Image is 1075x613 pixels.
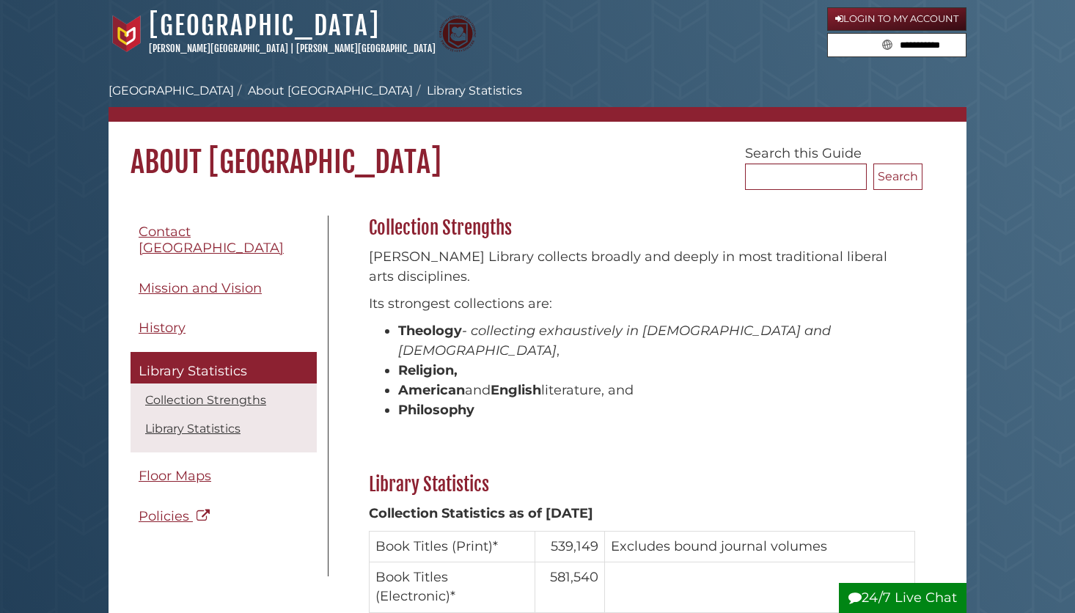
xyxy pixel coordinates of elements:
td: 539,149 [535,531,605,562]
td: Book Titles (Print)* [370,531,535,562]
li: and literature, and [398,381,915,400]
p: Its strongest collections are: [369,294,915,314]
span: Floor Maps [139,468,211,484]
a: Policies [131,500,317,533]
a: Login to My Account [827,7,966,31]
a: Contact [GEOGRAPHIC_DATA] [131,216,317,265]
div: Guide Pages [131,216,317,540]
strong: Philosophy [398,402,474,418]
span: Contact [GEOGRAPHIC_DATA] [139,224,284,257]
nav: breadcrumb [109,82,966,122]
a: Collection Strengths [145,393,266,407]
span: History [139,320,186,336]
button: Search [873,164,922,190]
span: Library Statistics [139,363,247,379]
strong: American [398,382,465,398]
li: , [398,321,915,361]
em: - collecting exhaustively in [DEMOGRAPHIC_DATA] and [DEMOGRAPHIC_DATA] [398,323,831,359]
a: [PERSON_NAME][GEOGRAPHIC_DATA] [149,43,288,54]
strong: Collection Statistics as of [DATE] [369,505,593,521]
a: Mission and Vision [131,272,317,305]
a: Floor Maps [131,460,317,493]
td: Excludes bound journal volumes [605,531,915,562]
a: History [131,312,317,345]
a: [GEOGRAPHIC_DATA] [149,10,380,42]
a: Library Statistics [145,422,241,436]
img: Calvin University [109,15,145,52]
form: Search library guides, policies, and FAQs. [827,33,966,58]
img: Calvin Theological Seminary [439,15,476,52]
li: Library Statistics [413,82,522,100]
h2: Library Statistics [362,473,922,496]
h2: Collection Strengths [362,216,922,240]
td: 581,540 [535,562,605,612]
a: Library Statistics [131,352,317,384]
a: [GEOGRAPHIC_DATA] [109,84,234,98]
strong: Theology [398,323,462,339]
span: | [290,43,294,54]
button: Search [878,34,897,54]
strong: English [491,382,541,398]
span: Mission and Vision [139,280,262,296]
a: [PERSON_NAME][GEOGRAPHIC_DATA] [296,43,436,54]
strong: Religion, [398,362,458,378]
a: About [GEOGRAPHIC_DATA] [248,84,413,98]
span: Policies [139,508,189,524]
h1: About [GEOGRAPHIC_DATA] [109,122,966,180]
button: 24/7 Live Chat [839,583,966,613]
p: [PERSON_NAME] Library collects broadly and deeply in most traditional liberal arts disciplines. [369,247,915,287]
td: Book Titles (Electronic)* [370,562,535,612]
